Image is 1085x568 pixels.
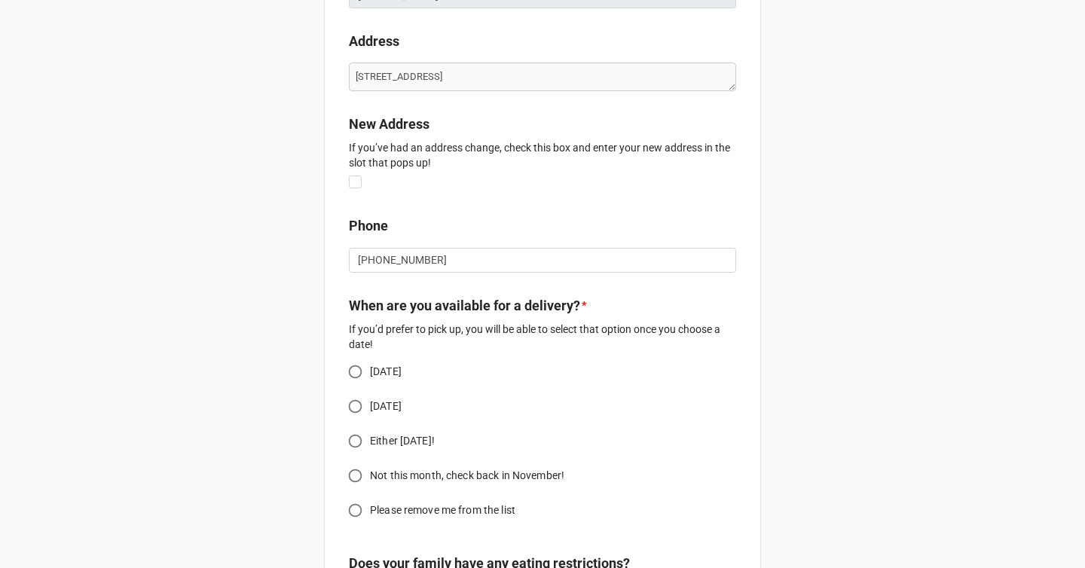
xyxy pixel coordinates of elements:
label: Address [349,31,399,52]
p: If you’ve had an address change, check this box and enter your new address in the slot that pops up! [349,140,736,170]
span: [DATE] [370,364,402,380]
span: Not this month, check back in November! [370,468,564,484]
label: Phone [349,215,388,237]
span: Either [DATE]! [370,433,435,449]
span: Please remove me from the list [370,502,515,518]
label: When are you available for a delivery? [349,295,580,316]
label: New Address [349,114,429,135]
p: If you’d prefer to pick up, you will be able to select that option once you choose a date! [349,322,736,352]
textarea: [STREET_ADDRESS] [349,63,736,91]
span: [DATE] [370,399,402,414]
